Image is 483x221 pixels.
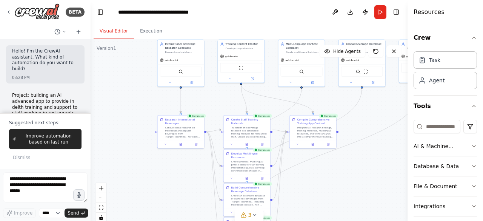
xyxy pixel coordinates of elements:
div: Transform the beverage research into actionable training modules for restaurant staff. Create pra... [231,126,268,138]
div: Global Beverage Database Specialist [346,42,383,50]
div: BETA [66,8,85,17]
button: File & Document [414,176,477,196]
button: Open in side panel [321,142,334,147]
div: Create multilingual training materials and customer interaction phrases for staff to communicate ... [286,51,323,54]
button: View output [239,142,255,147]
button: Switch to previous chat [51,27,69,36]
button: Visual Editor [94,23,134,39]
div: Build Comprehensive Beverage Database [231,186,268,193]
button: Open in side panel [189,142,202,147]
button: Send [65,209,88,218]
g: Edge from 005b419f-7f00-4851-b12e-69aa7c104927 to 4789b842-28de-449e-85e7-c55d062007d3 [206,128,221,134]
g: Edge from 905351bd-fc41-4399-a8af-c7803e3a6510 to d1f5fe9f-3501-4f55-aa9d-12e8bb6044fe [272,130,287,202]
img: SerperDevTool [178,70,183,74]
div: 03:28 PM [12,75,78,80]
button: Hide Agents [320,45,365,57]
div: Completed [253,114,272,118]
button: Execution [134,23,168,39]
div: Hospitality Data AnalystAnalyze current hospitality and beverage trends, customer preferences, se... [399,40,446,83]
button: Improve automation based on last run [9,129,82,149]
p: Project: building an AI advanced app to provide in delth training and support to staff working in... [12,93,78,169]
span: gpt-4o-mini [286,59,299,62]
button: Dismiss [9,152,34,163]
button: Open in side panel [255,210,268,215]
div: International Beverage Research Specialist [165,42,202,50]
g: Edge from 005b419f-7f00-4851-b12e-69aa7c104927 to 905351bd-fc41-4399-a8af-c7803e3a6510 [206,130,221,202]
div: Training Content Creator [226,42,262,46]
div: Completed [187,114,206,118]
img: Logo [14,3,60,20]
div: File & Document [414,182,457,190]
button: Open in side panel [255,142,268,147]
button: Start a new chat [72,27,85,36]
p: Hello! I'm the CrewAI assistant. What kind of automation do you want to build? [12,48,78,72]
div: Completed [319,114,338,118]
div: Crew [414,48,477,95]
div: CompletedCreate Staff Training MaterialsTransform the beverage research into actionable training ... [223,115,271,149]
button: View output [239,176,255,181]
button: Open in side panel [241,77,263,81]
g: Edge from 4789b842-28de-449e-85e7-c55d062007d3 to d1f5fe9f-3501-4f55-aa9d-12e8bb6044fe [272,128,287,134]
button: View output [173,142,189,147]
button: Hide right sidebar [391,7,401,17]
div: Develop comprehensive training materials for hospitality staff including drink recipes, cultural ... [226,47,262,50]
div: Develop Multilingual Resources [231,152,268,159]
img: SerperDevTool [299,70,304,74]
button: View output [305,142,321,147]
span: gpt-4o-mini [165,59,178,62]
div: Global Beverage Database SpecialistResearch and compile authentic beverage recipes, preparation m... [338,40,386,87]
button: Crew [414,27,477,48]
button: Open in side panel [302,80,323,85]
button: Integrations [414,196,477,216]
h4: Resources [414,8,445,17]
div: Multi-Language Content SpecialistCreate multilingual training materials and customer interaction ... [278,40,325,87]
button: Open in side panel [255,176,268,181]
div: Version 1 [97,45,116,51]
div: Create practical multilingual phrase cards for staff serving international guests. Develop conver... [231,160,268,172]
div: CompletedCompile Comprehensive Training App ContentIntegrate all research findings, training mate... [289,115,337,149]
button: Improve [3,208,36,218]
div: Create an extensive database of authentic beverages from {target_countries}, including traditiona... [231,194,268,206]
button: Click to speak your automation idea [73,189,85,201]
div: Completed [253,148,272,152]
div: AI & Machine Learning [414,142,471,150]
div: International Beverage Research SpecialistResearch and catalog traditional and popular beverages ... [157,40,205,87]
g: Edge from 55dd9759-feb8-4425-8200-7348b3a5f794 to 4789b842-28de-449e-85e7-c55d062007d3 [239,85,249,113]
button: Hide left sidebar [95,7,106,17]
p: Suggested next steps: [9,120,82,126]
span: gpt-4o-mini [346,59,359,62]
img: ScrapeWebsiteTool [363,70,368,74]
div: Conduct deep research on traditional and popular beverages from {target_countries}. For each coun... [165,126,202,138]
span: gpt-4o-mini [225,55,238,58]
div: Compile Comprehensive Training App Content [297,118,334,125]
div: Completed [253,216,272,220]
div: Database & Data [414,162,459,170]
span: Improve automation based on last run [19,133,78,145]
span: Hide Agents [333,48,361,54]
div: Completed [253,182,272,186]
div: Training Content CreatorDevelop comprehensive training materials for hospitality staff including ... [218,40,265,83]
g: Edge from beae409c-c3dd-4dc9-8e46-13522db7e367 to 511bea6b-0dc5-4c65-9df1-c58870943a3b [245,85,424,215]
div: Research International Beverages [165,118,202,125]
button: Open in side panel [181,80,203,85]
img: SerperDevTool [356,70,360,74]
div: Create Staff Training Materials [231,118,268,125]
g: Edge from cb927f1b-44e8-4697-bc8f-dcad729abc79 to 905351bd-fc41-4399-a8af-c7803e3a6510 [245,88,364,181]
div: CompletedResearch International BeveragesConduct deep research on traditional and popular beverag... [157,115,205,149]
div: Integrations [414,202,445,210]
span: Improve [14,210,32,216]
img: ScrapeWebsiteTool [239,66,243,70]
nav: breadcrumb [118,8,189,16]
div: Task [429,56,440,64]
button: Database & Data [414,156,477,176]
span: 3 [248,211,252,219]
button: fit view [96,203,106,213]
div: CompletedBuild Comprehensive Beverage DatabaseCreate an extensive database of authentic beverages... [223,183,271,217]
button: Open in side panel [362,80,384,85]
button: AI & Machine Learning [414,136,477,156]
g: Edge from 7c6bb295-a96f-4f4c-bd40-b58dec64fc20 to 005b419f-7f00-4851-b12e-69aa7c104927 [179,88,183,113]
div: Integrate all research findings, training materials, multilingual resources, and trend analysis i... [297,126,334,138]
div: CompletedDevelop Multilingual ResourcesCreate practical multilingual phrase cards for staff servi... [223,149,271,183]
button: zoom in [96,183,106,193]
div: Agent [429,77,445,84]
